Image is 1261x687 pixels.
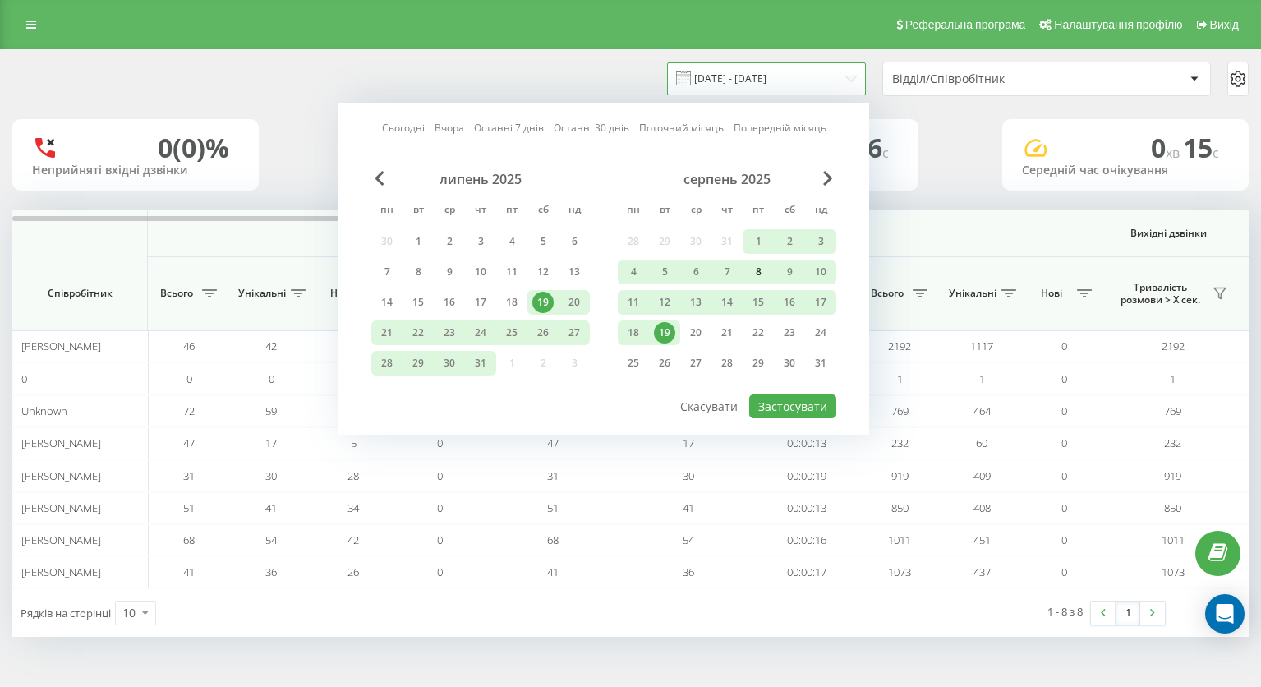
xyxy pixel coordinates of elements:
[810,231,831,252] div: 3
[654,353,675,374] div: 26
[465,290,496,315] div: чт 17 лип 2025 р.
[779,231,800,252] div: 2
[265,500,277,515] span: 41
[371,290,403,315] div: пн 14 лип 2025 р.
[407,353,429,374] div: 29
[468,199,493,224] abbr: четвер
[470,261,491,283] div: 10
[774,320,805,345] div: сб 23 серп 2025 р.
[1054,18,1182,31] span: Налаштування профілю
[21,403,67,418] span: Unknown
[716,292,738,313] div: 14
[347,533,359,547] span: 42
[905,18,1026,31] span: Реферальна програма
[756,492,858,524] td: 00:00:13
[716,322,738,343] div: 21
[1061,533,1067,547] span: 0
[531,199,555,224] abbr: субота
[618,171,836,187] div: серпень 2025
[683,199,708,224] abbr: середа
[1061,468,1067,483] span: 0
[979,371,985,386] span: 1
[680,320,711,345] div: ср 20 серп 2025 р.
[564,231,585,252] div: 6
[465,260,496,284] div: чт 10 лип 2025 р.
[1210,18,1239,31] span: Вихід
[527,260,559,284] div: сб 12 лип 2025 р.
[649,290,680,315] div: вт 12 серп 2025 р.
[1164,500,1181,515] span: 850
[347,500,359,515] span: 34
[439,322,460,343] div: 23
[439,231,460,252] div: 2
[527,229,559,254] div: сб 5 лип 2025 р.
[805,229,836,254] div: нд 3 серп 2025 р.
[347,565,359,579] span: 26
[716,261,738,283] div: 7
[434,290,465,315] div: ср 16 лип 2025 р.
[888,565,911,579] span: 1073
[474,120,544,136] a: Останні 7 днів
[496,320,527,345] div: пт 25 лип 2025 р.
[265,565,277,579] span: 36
[564,322,585,343] div: 27
[748,261,769,283] div: 8
[183,500,195,515] span: 51
[407,261,429,283] div: 8
[375,199,399,224] abbr: понеділок
[810,322,831,343] div: 24
[774,229,805,254] div: сб 2 серп 2025 р.
[435,120,464,136] a: Вчора
[654,261,675,283] div: 5
[749,394,836,418] button: Застосувати
[376,292,398,313] div: 14
[265,533,277,547] span: 54
[1162,339,1185,353] span: 2192
[403,351,434,376] div: вт 29 лип 2025 р.
[652,199,677,224] abbr: вівторок
[434,320,465,345] div: ср 23 лип 2025 р.
[805,290,836,315] div: нд 17 серп 2025 р.
[1170,371,1176,386] span: 1
[265,339,277,353] span: 42
[685,292,706,313] div: 13
[1164,403,1181,418] span: 769
[554,120,629,136] a: Останні 30 днів
[808,199,833,224] abbr: неділя
[156,287,197,300] span: Всього
[810,353,831,374] div: 31
[470,353,491,374] div: 31
[439,292,460,313] div: 16
[1205,594,1245,634] div: Open Intercom Messenger
[1031,287,1072,300] span: Нові
[1151,130,1183,165] span: 0
[623,261,644,283] div: 4
[532,292,554,313] div: 19
[1061,436,1067,450] span: 0
[21,371,27,386] span: 0
[891,468,909,483] span: 919
[743,260,774,284] div: пт 8 серп 2025 р.
[547,533,559,547] span: 68
[743,320,774,345] div: пт 22 серп 2025 р.
[683,436,694,450] span: 17
[183,436,195,450] span: 47
[434,260,465,284] div: ср 9 лип 2025 р.
[779,353,800,374] div: 30
[238,287,286,300] span: Унікальні
[618,290,649,315] div: пн 11 серп 2025 р.
[382,120,425,136] a: Сьогодні
[623,292,644,313] div: 11
[532,322,554,343] div: 26
[496,290,527,315] div: пт 18 лип 2025 р.
[970,339,993,353] span: 1117
[470,322,491,343] div: 24
[437,565,443,579] span: 0
[746,199,771,224] abbr: п’ятниця
[756,459,858,491] td: 00:00:19
[1047,603,1083,620] div: 1 - 8 з 8
[375,171,384,186] span: Previous Month
[756,524,858,556] td: 00:00:16
[756,556,858,588] td: 00:00:17
[1061,500,1067,515] span: 0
